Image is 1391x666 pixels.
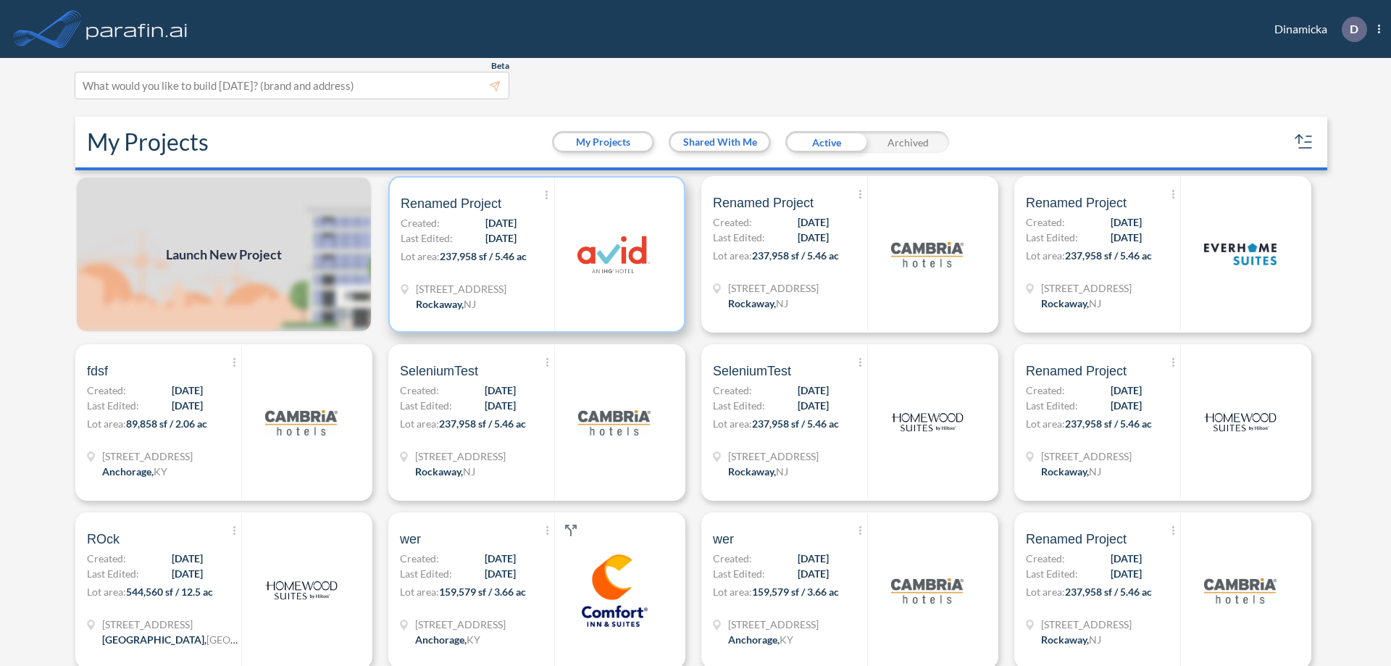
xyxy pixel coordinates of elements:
a: SeleniumTestCreated:[DATE]Last Edited:[DATE]Lot area:237,958 sf / 5.46 ac[STREET_ADDRESS]Rockaway... [383,344,695,501]
div: Active [785,131,867,153]
span: [DATE] [485,230,517,246]
span: Last Edited: [713,566,765,581]
span: Lot area: [87,417,126,430]
span: [DATE] [1111,383,1142,398]
span: Created: [87,383,126,398]
div: Rockaway, NJ [728,464,788,479]
span: Lot area: [400,586,439,598]
button: My Projects [554,133,652,151]
img: logo [577,218,650,291]
span: 1899 Evergreen Rd [102,449,193,464]
div: Rockaway, NJ [728,296,788,311]
span: Created: [401,215,440,230]
span: [DATE] [798,215,829,230]
span: [DATE] [485,215,517,230]
span: Anchorage , [102,465,154,478]
span: Renamed Project [1026,530,1127,548]
span: NJ [1089,633,1101,646]
span: Last Edited: [713,230,765,245]
span: [DATE] [1111,398,1142,413]
span: [DATE] [798,566,829,581]
span: Renamed Project [401,195,501,212]
div: Rockaway, NJ [1041,464,1101,479]
span: Lot area: [400,417,439,430]
span: Lot area: [1026,249,1065,262]
span: 13835 Beaumont Hwy [102,617,240,632]
span: Lot area: [713,586,752,598]
span: Created: [400,383,439,398]
span: NJ [464,298,476,310]
span: SeleniumTest [400,362,478,380]
p: D [1350,22,1358,36]
div: Rockaway, NJ [415,464,475,479]
div: Rockaway, NJ [416,296,476,312]
span: KY [467,633,480,646]
span: 159,579 sf / 3.66 ac [439,586,526,598]
span: [GEOGRAPHIC_DATA] , [102,633,206,646]
div: Rockaway, NJ [1041,296,1101,311]
span: 89,858 sf / 2.06 ac [126,417,207,430]
span: 321 Mt Hope Ave [416,281,506,296]
span: wer [400,530,421,548]
span: Renamed Project [1026,194,1127,212]
span: KY [780,633,793,646]
span: Rockaway , [415,465,463,478]
span: Rockaway , [1041,297,1089,309]
div: Anchorage, KY [415,632,480,647]
span: [DATE] [1111,215,1142,230]
span: [DATE] [1111,551,1142,566]
span: [DATE] [172,566,203,581]
span: Rockaway , [416,298,464,310]
span: Lot area: [713,249,752,262]
span: Lot area: [713,417,752,430]
img: logo [83,14,191,43]
span: 237,958 sf / 5.46 ac [1065,417,1152,430]
div: Archived [867,131,949,153]
img: logo [265,386,338,459]
span: NJ [1089,297,1101,309]
span: [DATE] [798,398,829,413]
span: 321 Mt Hope Ave [1041,280,1132,296]
div: Anchorage, KY [728,632,793,647]
span: Last Edited: [1026,230,1078,245]
span: 1790 Evergreen Rd [728,617,819,632]
span: Launch New Project [166,245,282,265]
span: Lot area: [1026,417,1065,430]
span: Created: [713,383,752,398]
span: 321 Mt Hope Ave [1041,617,1132,632]
span: Beta [491,60,509,72]
span: [DATE] [485,566,516,581]
span: [DATE] [798,230,829,245]
img: logo [891,218,964,291]
span: Last Edited: [87,566,139,581]
span: [DATE] [485,551,516,566]
a: Renamed ProjectCreated:[DATE]Last Edited:[DATE]Lot area:237,958 sf / 5.46 ac[STREET_ADDRESS]Rocka... [383,176,695,333]
button: sort [1292,130,1316,154]
span: SeleniumTest [713,362,791,380]
span: Created: [713,551,752,566]
div: Houston, TX [102,632,240,647]
a: fdsfCreated:[DATE]Last Edited:[DATE]Lot area:89,858 sf / 2.06 ac[STREET_ADDRESS]Anchorage,KYlogo [70,344,383,501]
img: logo [891,554,964,627]
span: Rockaway , [1041,465,1089,478]
span: ROck [87,530,120,548]
h2: My Projects [87,128,209,156]
span: Last Edited: [400,398,452,413]
img: logo [578,386,651,459]
img: add [75,176,372,333]
div: Dinamicka [1253,17,1380,42]
span: 321 Mt Hope Ave [728,449,819,464]
span: Rockaway , [1041,633,1089,646]
span: Anchorage , [728,633,780,646]
span: [DATE] [798,383,829,398]
span: NJ [1089,465,1101,478]
span: [DATE] [485,398,516,413]
span: [DATE] [172,383,203,398]
span: 321 Mt Hope Ave [415,449,506,464]
span: [DATE] [1111,230,1142,245]
button: Shared With Me [671,133,769,151]
span: Created: [1026,215,1065,230]
span: 237,958 sf / 5.46 ac [752,249,839,262]
span: Last Edited: [401,230,453,246]
span: NJ [776,465,788,478]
